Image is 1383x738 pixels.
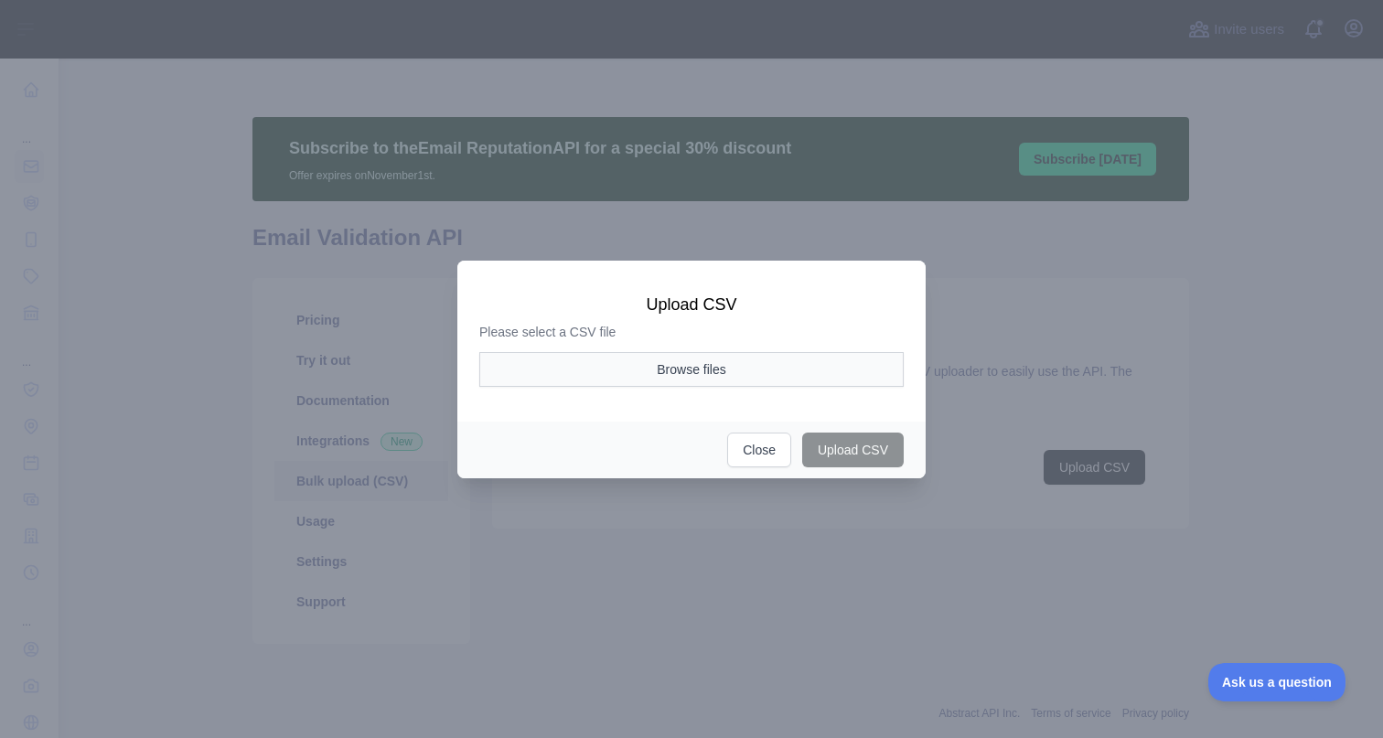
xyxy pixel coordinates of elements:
[479,294,904,316] h3: Upload CSV
[802,433,904,467] button: Upload CSV
[727,433,791,467] button: Close
[479,352,904,387] button: Browse files
[1208,663,1346,701] iframe: Toggle Customer Support
[479,323,904,341] p: Please select a CSV file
